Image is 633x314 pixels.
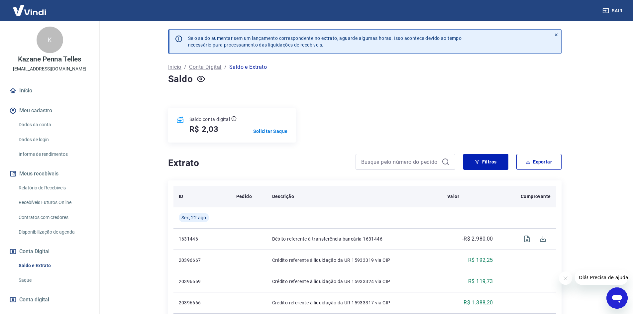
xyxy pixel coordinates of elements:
[575,270,628,285] iframe: Mensagem da empresa
[19,295,49,304] span: Conta digital
[559,271,572,285] iframe: Fechar mensagem
[13,65,86,72] p: [EMAIL_ADDRESS][DOMAIN_NAME]
[535,231,551,247] span: Download
[179,278,226,285] p: 20396669
[16,148,91,161] a: Informe de rendimentos
[179,193,183,200] p: ID
[229,63,267,71] p: Saldo e Extrato
[463,154,508,170] button: Filtros
[16,259,91,272] a: Saldo e Extrato
[16,225,91,239] a: Disponibilização de agenda
[16,133,91,147] a: Dados de login
[4,5,56,10] span: Olá! Precisa de ajuda?
[16,118,91,132] a: Dados da conta
[8,244,91,259] button: Conta Digital
[253,128,288,135] a: Solicitar Saque
[189,63,221,71] a: Conta Digital
[18,56,81,63] p: Kazane Penna Telles
[16,273,91,287] a: Saque
[468,256,493,264] p: R$ 192,25
[447,193,459,200] p: Valor
[272,236,437,242] p: Débito referente à transferência bancária 1631446
[272,299,437,306] p: Crédito referente à liquidação da UR 15933317 via CIP
[179,257,226,263] p: 20396667
[606,287,628,309] iframe: Botão para abrir a janela de mensagens
[272,193,294,200] p: Descrição
[224,63,227,71] p: /
[8,103,91,118] button: Meu cadastro
[179,299,226,306] p: 20396666
[188,35,462,48] p: Se o saldo aumentar sem um lançamento correspondente no extrato, aguarde algumas horas. Isso acon...
[462,235,493,243] p: -R$ 2.980,00
[272,257,437,263] p: Crédito referente à liquidação da UR 15933319 via CIP
[521,193,551,200] p: Comprovante
[272,278,437,285] p: Crédito referente à liquidação da UR 15933324 via CIP
[468,277,493,285] p: R$ 119,73
[8,292,91,307] a: Conta digital
[179,236,226,242] p: 1631446
[189,124,219,135] h5: R$ 2,03
[8,0,51,21] img: Vindi
[189,116,230,123] p: Saldo conta digital
[37,27,63,53] div: K
[516,154,562,170] button: Exportar
[181,214,206,221] span: Sex, 22 ago
[16,181,91,195] a: Relatório de Recebíveis
[16,211,91,224] a: Contratos com credores
[236,193,252,200] p: Pedido
[8,83,91,98] a: Início
[168,157,348,170] h4: Extrato
[464,299,493,307] p: R$ 1.388,20
[168,72,193,86] h4: Saldo
[184,63,186,71] p: /
[168,63,181,71] a: Início
[16,196,91,209] a: Recebíveis Futuros Online
[361,157,439,167] input: Busque pelo número do pedido
[8,166,91,181] button: Meus recebíveis
[601,5,625,17] button: Sair
[519,231,535,247] span: Visualizar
